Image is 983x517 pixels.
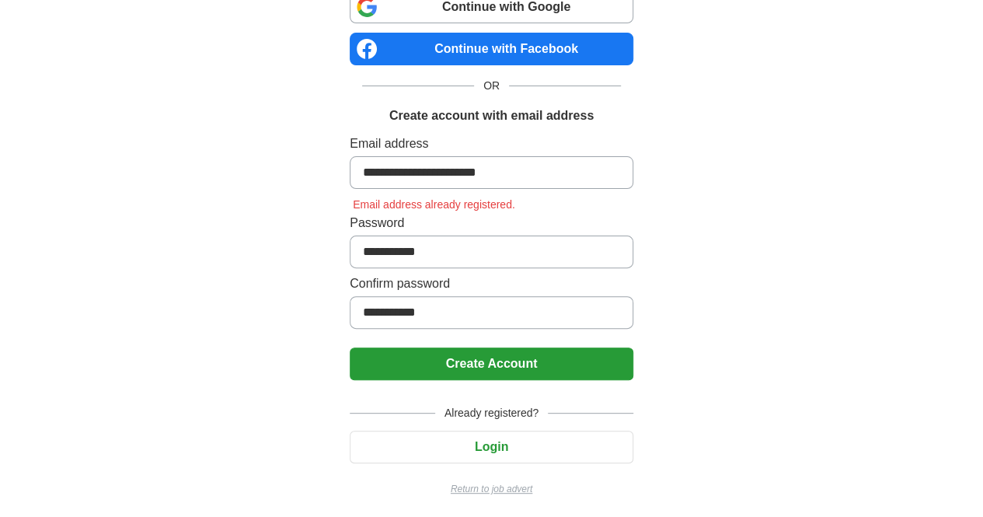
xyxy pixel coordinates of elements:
[350,348,633,380] button: Create Account
[350,431,633,463] button: Login
[350,440,633,453] a: Login
[350,134,633,153] label: Email address
[435,405,548,421] span: Already registered?
[350,482,633,496] a: Return to job advert
[350,198,518,211] span: Email address already registered.
[350,214,633,232] label: Password
[389,107,594,125] h1: Create account with email address
[350,33,633,65] a: Continue with Facebook
[350,274,633,293] label: Confirm password
[474,78,509,94] span: OR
